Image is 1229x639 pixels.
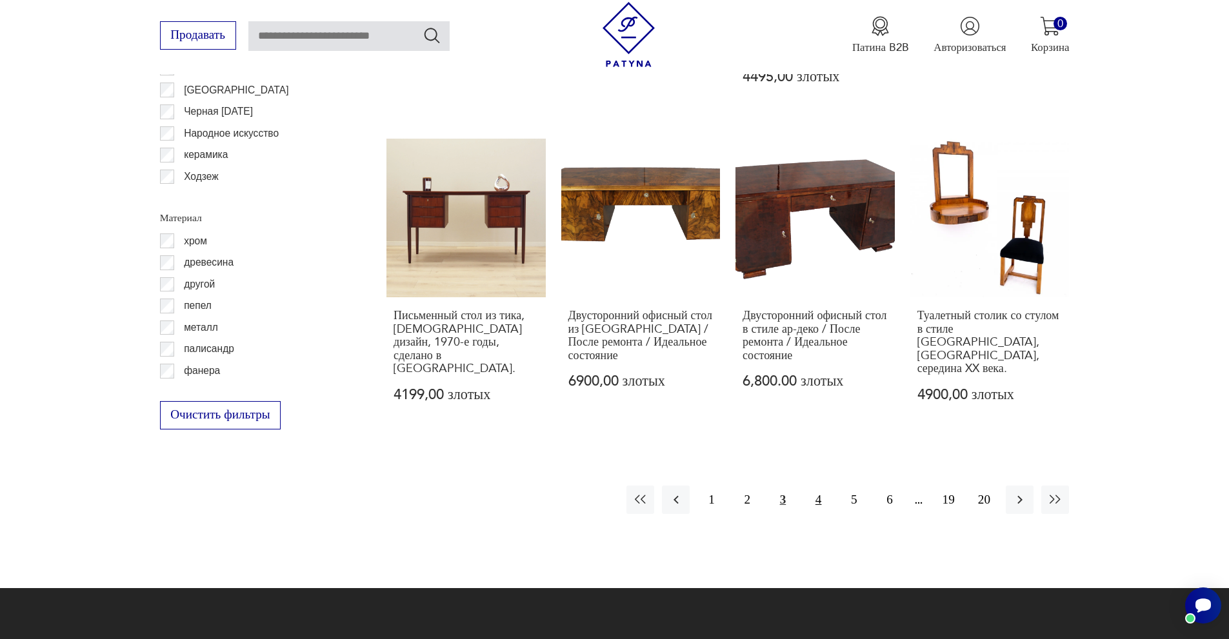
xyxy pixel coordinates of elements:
font: хром [184,235,207,246]
a: Туалетный столик со стулом в стиле ар-деко, Польша, середина XX века.Туалетный столик со стулом в... [910,139,1070,432]
button: 3 [769,486,797,513]
font: металл [184,322,218,333]
button: Авторизоваться [934,16,1006,55]
button: 19 [935,486,963,513]
font: 6,800.00 злотых [743,371,843,391]
font: керамика [184,149,228,160]
button: 4 [804,486,832,513]
font: древесина [184,257,234,268]
font: 4495,00 злотых [743,67,839,86]
img: Значок корзины [1040,16,1060,36]
button: 6 [875,486,903,513]
font: Очистить фильтры [170,406,270,423]
a: Двусторонний офисный стол из ореха / После ремонта / Идеальное состояниеДвусторонний офисный стол... [561,139,721,432]
font: 19 [943,493,955,506]
font: 1 [708,493,715,506]
button: 5 [840,486,868,513]
font: Авторизоваться [934,40,1006,55]
font: 6900,00 злотых [568,371,665,391]
a: Письменный стол из тика, датский дизайн, 1970-е годы, сделано в Дании.Письменный стол из тика, [D... [386,139,546,432]
font: Патина B2B [852,40,909,55]
font: 5 [851,493,857,506]
font: Черная [DATE] [184,106,253,117]
button: 1 [697,486,725,513]
a: Значок медалиПатина B2B [852,16,909,55]
font: [GEOGRAPHIC_DATA] [184,84,288,95]
font: 4900,00 злотых [917,385,1014,404]
font: другой [184,279,215,290]
font: Народное искусство [184,128,279,139]
font: Корзина [1031,40,1069,55]
font: Материал [160,211,202,225]
button: 0Корзина [1031,16,1069,55]
font: Туалетный столик со стулом в стиле [GEOGRAPHIC_DATA], [GEOGRAPHIC_DATA], середина XX века. [917,308,1059,377]
font: Ходзеж [184,171,219,182]
font: 20 [978,493,990,506]
img: Значок пользователя [960,16,980,36]
button: Патина B2B [852,16,909,55]
font: 6 [886,493,893,506]
img: Значок медали [870,16,890,36]
button: 2 [734,486,761,513]
font: Двусторонний офисный стол из [GEOGRAPHIC_DATA] / После ремонта / Идеальное состояние [568,308,712,363]
a: Двусторонний офисный стол в стиле ар-деко / После ремонта / Идеальное состояниеДвусторонний офисн... [735,139,895,432]
iframe: Кнопка виджета Smartsupp [1185,587,1221,624]
a: Продавать [160,31,236,41]
font: фанера [184,365,220,376]
button: Очистить фильтры [160,401,281,429]
font: пепел [184,300,212,311]
font: палисандр [184,343,234,354]
font: 4 [815,493,822,506]
font: Двусторонний офисный стол в стиле ар-деко / После ремонта / Идеальное состояние [743,308,886,363]
img: Patina — магазин винтажной мебели и украшений [596,2,661,67]
font: 4199,00 злотых [394,385,490,404]
button: Продавать [160,21,236,50]
font: Продавать [170,26,225,43]
font: 0 [1057,16,1063,31]
button: 20 [970,486,998,513]
font: 2 [744,493,750,506]
button: Поиск [423,26,441,44]
font: Письменный стол из тика, [DEMOGRAPHIC_DATA] дизайн, 1970-е годы, сделано в [GEOGRAPHIC_DATA]. [394,308,525,377]
font: 3 [780,493,786,506]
